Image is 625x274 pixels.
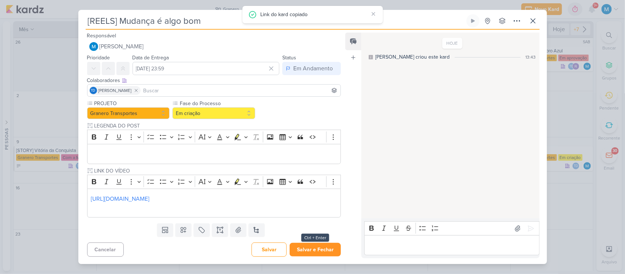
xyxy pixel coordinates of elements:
[87,40,341,53] button: [PERSON_NAME]
[87,175,341,189] div: Editor toolbar
[369,55,373,59] div: Este log é visível à todos no kard
[290,243,341,256] button: Salvar e Fechar
[87,130,341,144] div: Editor toolbar
[179,100,255,107] label: Fase do Processo
[282,62,341,75] button: Em Andamento
[98,87,132,94] span: [PERSON_NAME]
[93,122,341,130] input: Texto sem título
[87,189,341,218] div: Editor editing area: main
[89,42,98,51] img: MARIANA MIRANDA
[133,62,280,75] input: Select a date
[364,221,539,236] div: Editor toolbar
[261,10,368,18] div: Link do kard copiado
[91,89,96,93] p: Td
[526,54,536,60] div: 13:43
[87,242,124,257] button: Cancelar
[301,234,329,242] div: Ctrl + Enter
[87,55,110,61] label: Prioridade
[87,33,116,39] label: Responsável
[100,42,144,51] span: [PERSON_NAME]
[172,107,255,119] button: Em criação
[282,55,296,61] label: Status
[87,77,341,84] div: Colaboradores
[470,18,476,24] div: Ligar relógio
[90,87,97,94] div: Thais de carvalho
[364,235,539,255] div: Editor editing area: main
[87,107,170,119] button: Granero Transportes
[87,144,341,164] div: Editor editing area: main
[252,242,287,257] button: Salvar
[94,100,170,107] label: PROJETO
[375,53,450,61] div: MARIANA criou este kard
[133,55,169,61] label: Data de Entrega
[91,195,149,203] a: [URL][DOMAIN_NAME]
[93,167,341,175] input: Texto sem título
[86,14,465,27] input: Kard Sem Título
[142,86,339,95] input: Buscar
[293,64,333,73] div: Em Andamento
